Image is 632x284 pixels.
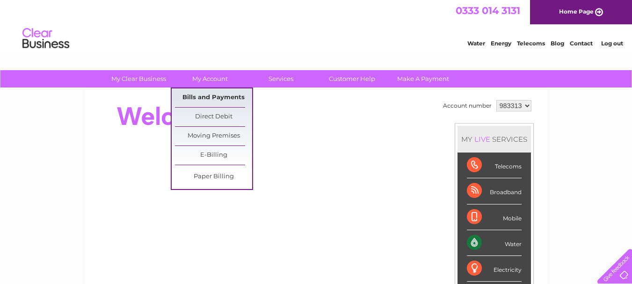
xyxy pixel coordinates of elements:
[242,70,320,87] a: Services
[456,5,520,16] a: 0333 014 3131
[175,127,252,146] a: Moving Premises
[22,24,70,53] img: logo.png
[100,70,177,87] a: My Clear Business
[551,40,564,47] a: Blog
[171,70,248,87] a: My Account
[95,5,538,45] div: Clear Business is a trading name of Verastar Limited (registered in [GEOGRAPHIC_DATA] No. 3667643...
[467,204,522,230] div: Mobile
[467,256,522,282] div: Electricity
[175,146,252,165] a: E-Billing
[467,40,485,47] a: Water
[517,40,545,47] a: Telecoms
[472,135,492,144] div: LIVE
[467,230,522,256] div: Water
[441,98,494,114] td: Account number
[601,40,623,47] a: Log out
[467,178,522,204] div: Broadband
[570,40,593,47] a: Contact
[385,70,462,87] a: Make A Payment
[458,126,531,153] div: MY SERVICES
[313,70,391,87] a: Customer Help
[175,108,252,126] a: Direct Debit
[467,153,522,178] div: Telecoms
[175,167,252,186] a: Paper Billing
[491,40,511,47] a: Energy
[175,88,252,107] a: Bills and Payments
